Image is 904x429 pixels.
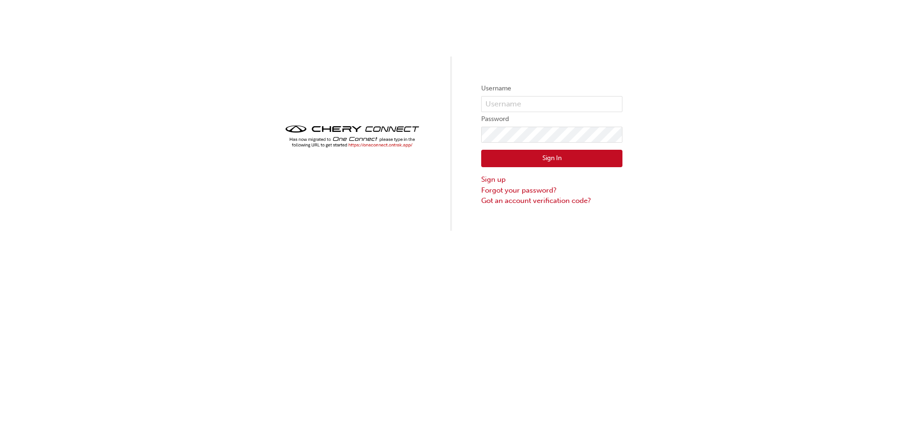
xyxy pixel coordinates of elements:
input: Username [481,96,622,112]
button: Sign In [481,150,622,168]
label: Username [481,83,622,94]
img: cheryconnect [282,122,423,150]
label: Password [481,113,622,125]
a: Sign up [481,174,622,185]
a: Forgot your password? [481,185,622,196]
a: Got an account verification code? [481,195,622,206]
